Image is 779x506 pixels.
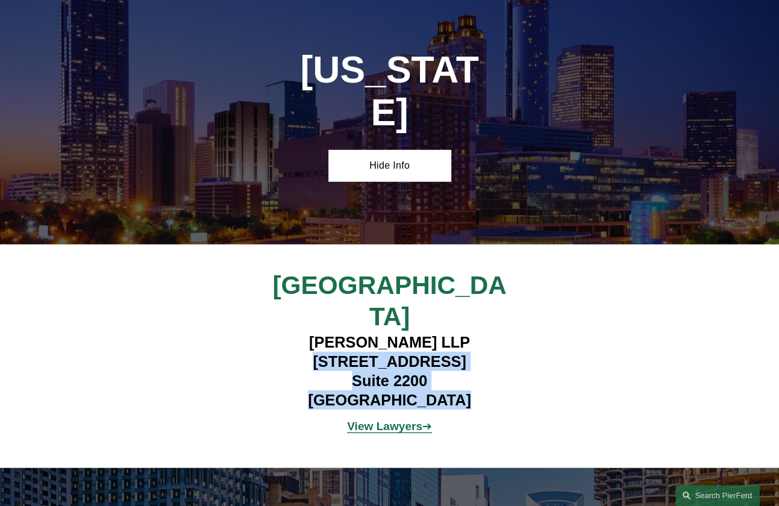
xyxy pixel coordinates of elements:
[675,485,760,506] a: Search this site
[347,420,432,433] span: ➔
[272,271,506,330] span: [GEOGRAPHIC_DATA]
[328,150,451,181] a: Hide Info
[347,420,422,433] strong: View Lawyers
[347,420,432,433] a: View Lawyers➔
[298,48,481,134] h1: [US_STATE]
[237,333,542,410] h4: [PERSON_NAME] LLP [STREET_ADDRESS] Suite 2200 [GEOGRAPHIC_DATA]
